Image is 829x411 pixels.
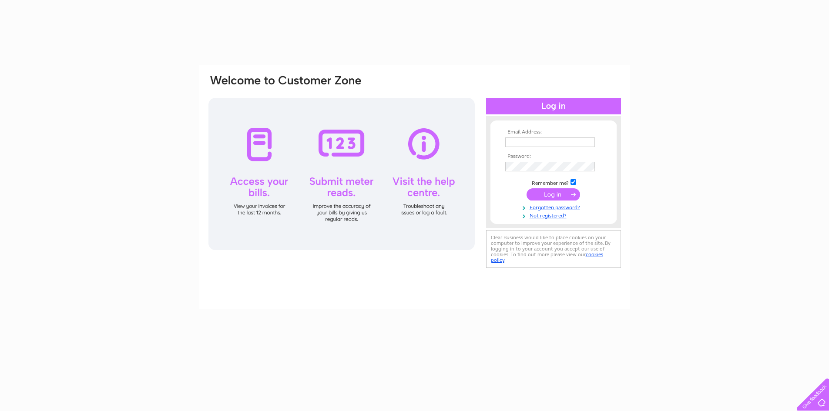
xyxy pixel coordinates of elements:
[505,211,604,219] a: Not registered?
[503,178,604,187] td: Remember me?
[505,203,604,211] a: Forgotten password?
[491,251,603,263] a: cookies policy
[527,188,580,200] input: Submit
[503,129,604,135] th: Email Address:
[503,154,604,160] th: Password:
[486,230,621,268] div: Clear Business would like to place cookies on your computer to improve your experience of the sit...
